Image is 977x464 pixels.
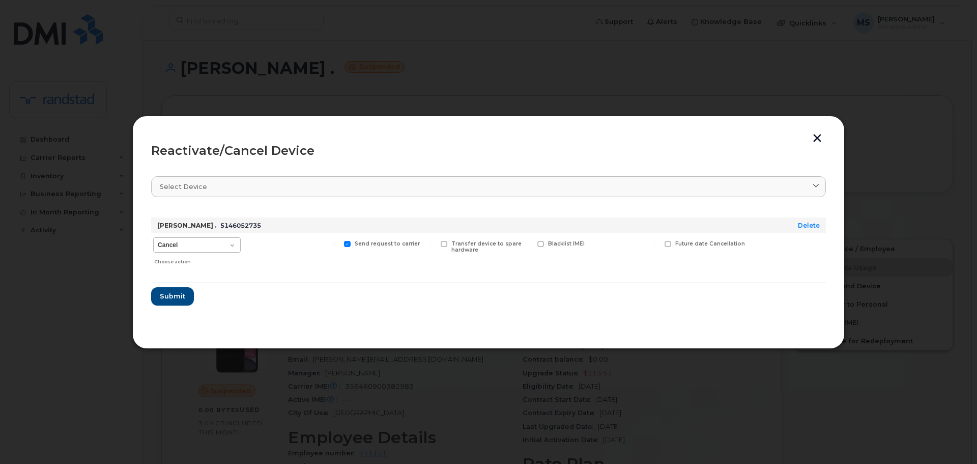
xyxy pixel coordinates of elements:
span: Transfer device to spare hardware [451,240,522,254]
span: Submit [160,291,185,301]
button: Submit [151,287,194,306]
div: Reactivate/Cancel Device [151,145,826,157]
div: Choose action [154,254,241,266]
a: Select device [151,176,826,197]
input: Future date Cancellation [652,241,657,246]
strong: [PERSON_NAME] . [157,222,216,229]
input: Blacklist IMEI [525,241,530,246]
span: Send request to carrier [355,240,420,247]
input: Send request to carrier [332,241,337,246]
span: 5146052735 [220,222,261,229]
input: Transfer device to spare hardware [428,241,434,246]
span: Future date Cancellation [675,240,745,247]
span: Blacklist IMEI [548,240,585,247]
a: Delete [798,222,820,229]
span: Select device [160,182,207,192]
